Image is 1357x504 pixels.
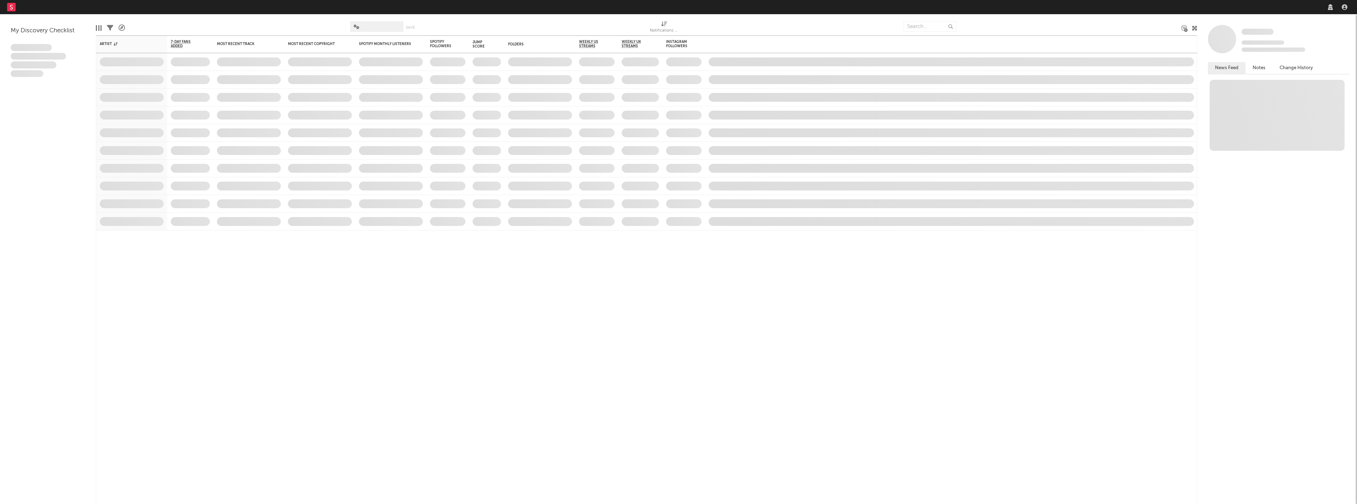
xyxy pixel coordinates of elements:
input: Search... [903,21,957,32]
span: Lorem ipsum dolor [11,44,52,51]
div: Edit Columns [96,18,102,38]
button: Save [406,26,415,29]
a: Some Artist [1242,28,1274,35]
div: A&R Pipeline [119,18,125,38]
span: Aliquam viverra [11,70,43,77]
span: Praesent ac interdum [11,61,56,68]
span: Tracking Since: [DATE] [1242,40,1284,45]
div: Most Recent Copyright [288,42,341,46]
button: News Feed [1208,62,1246,74]
div: Instagram Followers [666,40,691,48]
span: Weekly UK Streams [622,40,648,48]
div: My Discovery Checklist [11,27,85,35]
div: Artist [100,42,153,46]
button: Change History [1272,62,1320,74]
div: Spotify Monthly Listeners [359,42,412,46]
span: 0 fans last week [1242,48,1305,52]
span: Some Artist [1242,29,1274,35]
span: 7-Day Fans Added [171,40,199,48]
div: Notifications (Artist) [650,18,678,38]
div: Jump Score [473,40,490,49]
button: Notes [1246,62,1272,74]
div: Most Recent Track [217,42,270,46]
span: Integer aliquet in purus et [11,53,66,60]
div: Folders [508,42,561,46]
div: Notifications (Artist) [650,27,678,35]
div: Filters [107,18,113,38]
div: Spotify Followers [430,40,455,48]
span: Weekly US Streams [579,40,604,48]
